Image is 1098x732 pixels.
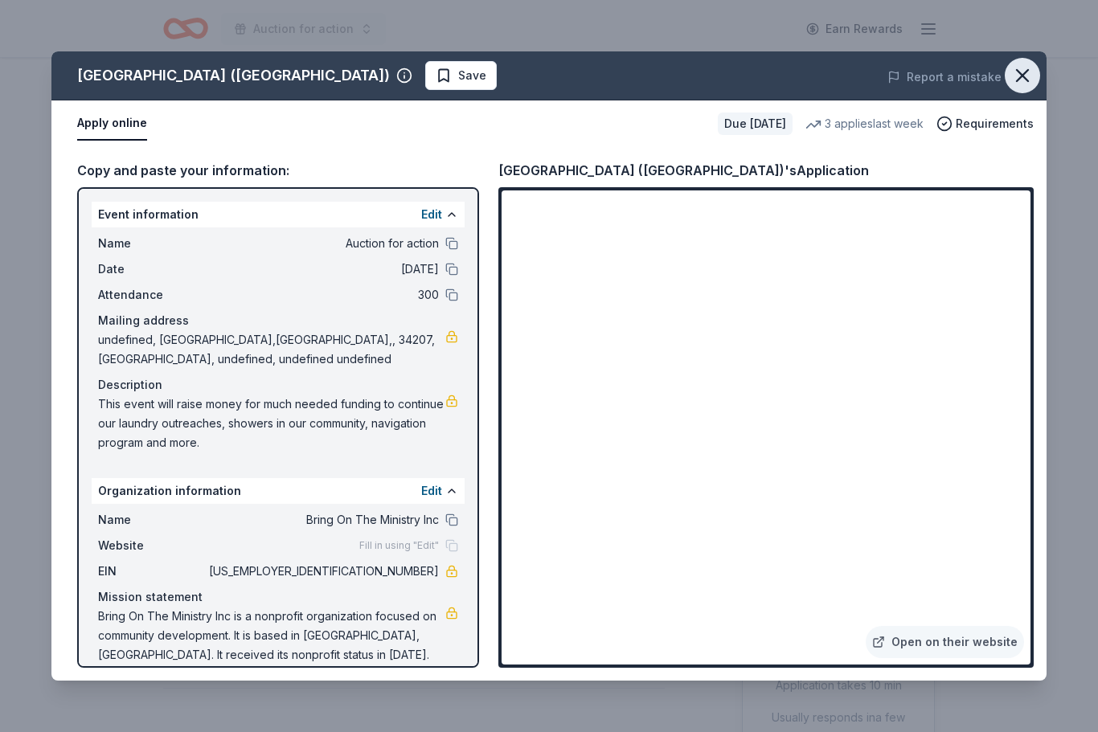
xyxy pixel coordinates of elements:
[98,536,206,555] span: Website
[206,562,439,581] span: [US_EMPLOYER_IDENTIFICATION_NUMBER]
[206,510,439,530] span: Bring On The Ministry Inc
[936,114,1034,133] button: Requirements
[77,160,479,181] div: Copy and paste your information:
[98,311,458,330] div: Mailing address
[359,539,439,552] span: Fill in using "Edit"
[98,562,206,581] span: EIN
[498,160,869,181] div: [GEOGRAPHIC_DATA] ([GEOGRAPHIC_DATA])'s Application
[458,66,486,85] span: Save
[98,260,206,279] span: Date
[421,481,442,501] button: Edit
[805,114,924,133] div: 3 applies last week
[866,626,1024,658] a: Open on their website
[98,234,206,253] span: Name
[98,607,445,665] span: Bring On The Ministry Inc is a nonprofit organization focused on community development. It is bas...
[425,61,497,90] button: Save
[718,112,793,135] div: Due [DATE]
[77,107,147,141] button: Apply online
[206,260,439,279] span: [DATE]
[92,478,465,504] div: Organization information
[98,285,206,305] span: Attendance
[98,375,458,395] div: Description
[98,395,445,452] span: This event will raise money for much needed funding to continue our laundry outreaches, showers i...
[887,67,1002,87] button: Report a mistake
[206,285,439,305] span: 300
[206,234,439,253] span: Auction for action
[98,510,206,530] span: Name
[77,63,390,88] div: [GEOGRAPHIC_DATA] ([GEOGRAPHIC_DATA])
[956,114,1034,133] span: Requirements
[98,587,458,607] div: Mission statement
[98,330,445,369] span: undefined, [GEOGRAPHIC_DATA],[GEOGRAPHIC_DATA],, 34207,[GEOGRAPHIC_DATA], undefined, undefined un...
[92,202,465,227] div: Event information
[421,205,442,224] button: Edit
